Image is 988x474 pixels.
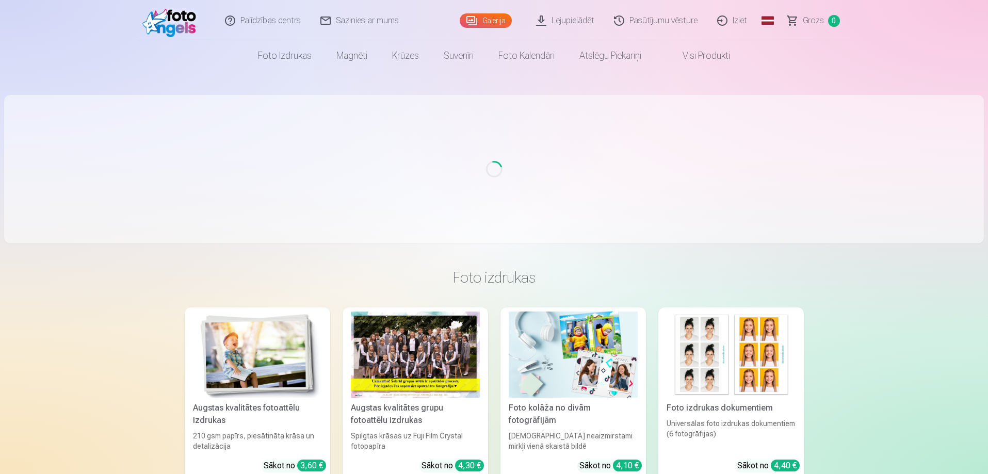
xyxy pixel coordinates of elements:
[193,312,322,398] img: Augstas kvalitātes fotoattēlu izdrukas
[264,460,326,472] div: Sākot no
[654,41,742,70] a: Visi produkti
[189,402,326,427] div: Augstas kvalitātes fotoattēlu izdrukas
[460,13,512,28] a: Galerija
[246,41,324,70] a: Foto izdrukas
[567,41,654,70] a: Atslēgu piekariņi
[505,402,642,427] div: Foto kolāža no divām fotogrāfijām
[431,41,486,70] a: Suvenīri
[189,431,326,451] div: 210 gsm papīrs, piesātināta krāsa un detalizācija
[347,402,484,427] div: Augstas kvalitātes grupu fotoattēlu izdrukas
[505,431,642,451] div: [DEMOGRAPHIC_DATA] neaizmirstami mirkļi vienā skaistā bildē
[324,41,380,70] a: Magnēti
[193,268,796,287] h3: Foto izdrukas
[579,460,642,472] div: Sākot no
[613,460,642,471] div: 4,10 €
[422,460,484,472] div: Sākot no
[828,15,840,27] span: 0
[737,460,800,472] div: Sākot no
[486,41,567,70] a: Foto kalendāri
[771,460,800,471] div: 4,40 €
[662,402,800,414] div: Foto izdrukas dokumentiem
[380,41,431,70] a: Krūzes
[455,460,484,471] div: 4,30 €
[297,460,326,471] div: 3,60 €
[662,418,800,451] div: Universālas foto izdrukas dokumentiem (6 fotogrāfijas)
[667,312,796,398] img: Foto izdrukas dokumentiem
[347,431,484,451] div: Spilgtas krāsas uz Fuji Film Crystal fotopapīra
[803,14,824,27] span: Grozs
[509,312,638,398] img: Foto kolāža no divām fotogrāfijām
[142,4,202,37] img: /fa1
